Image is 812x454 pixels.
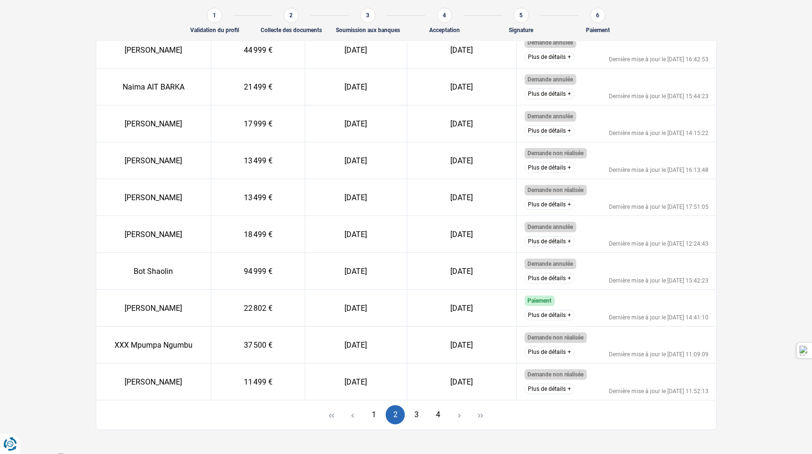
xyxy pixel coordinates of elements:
td: 37 500 € [211,327,305,363]
td: [DATE] [305,142,407,179]
button: Next Page [450,405,469,424]
div: Dernière mise à jour le [DATE] 16:13:48 [609,167,709,173]
div: Dernière mise à jour le [DATE] 12:24:43 [609,241,709,247]
button: Page 4 [428,405,447,424]
button: Page 3 [407,405,426,424]
td: [DATE] [305,179,407,216]
div: Dernière mise à jour le [DATE] 16:42:53 [609,57,709,62]
button: Plus de détails [525,162,574,173]
div: Dernière mise à jour le [DATE] 15:44:23 [609,93,709,99]
span: Demande non réalisée [527,150,583,157]
td: [DATE] [407,363,517,400]
div: Dernière mise à jour le [DATE] 17:51:05 [609,204,709,210]
td: [DATE] [407,290,517,327]
td: [DATE] [407,253,517,290]
div: Collecte des documents [261,27,322,34]
td: 17 999 € [211,105,305,142]
button: Plus de détails [525,125,574,136]
span: Demande non réalisée [527,334,583,341]
td: 18 499 € [211,216,305,253]
div: Validation du profil [190,27,239,34]
button: First Page [322,405,341,424]
div: 4 [437,8,452,23]
div: Dernière mise à jour le [DATE] 11:09:09 [609,352,709,357]
td: [DATE] [305,253,407,290]
td: [DATE] [407,68,517,105]
div: 5 [514,8,529,23]
div: 3 [360,8,376,23]
td: [DATE] [407,216,517,253]
div: Dernière mise à jour le [DATE] 14:15:22 [609,130,709,136]
td: 13 499 € [211,179,305,216]
span: Paiement [527,297,551,304]
td: [DATE] [305,290,407,327]
button: Plus de détails [525,273,574,284]
td: [DATE] [407,142,517,179]
td: XXX Mpumpa Ngumbu [96,327,211,363]
td: 22 802 € [211,290,305,327]
span: Demande non réalisée [527,187,583,193]
div: Paiement [586,27,610,34]
td: 94 999 € [211,253,305,290]
button: Plus de détails [525,52,574,62]
span: Demande annulée [527,39,573,46]
td: [PERSON_NAME] [96,105,211,142]
div: 2 [284,8,299,23]
div: Dernière mise à jour le [DATE] 15:42:23 [609,278,709,284]
div: Dernière mise à jour le [DATE] 11:52:13 [609,388,709,394]
td: [DATE] [305,327,407,363]
span: Demande annulée [527,113,573,120]
button: Plus de détails [525,384,574,394]
td: [DATE] [305,216,407,253]
td: 44 999 € [211,32,305,68]
td: [PERSON_NAME] [96,290,211,327]
td: [DATE] [305,105,407,142]
div: Soumission aux banques [336,27,400,34]
button: Plus de détails [525,310,574,320]
td: [DATE] [407,105,517,142]
div: 6 [590,8,606,23]
button: Plus de détails [525,347,574,357]
td: Naima AIT BARKA [96,68,211,105]
button: Plus de détails [525,89,574,99]
td: Bot Shaolin [96,253,211,290]
td: 21 499 € [211,68,305,105]
td: 13 499 € [211,142,305,179]
button: Plus de détails [525,236,574,247]
td: [PERSON_NAME] [96,363,211,400]
button: Last Page [471,405,490,424]
button: Previous Page [343,405,362,424]
span: Demande annulée [527,261,573,267]
td: [PERSON_NAME] [96,142,211,179]
div: Signature [509,27,533,34]
button: Plus de détails [525,199,574,210]
span: Demande annulée [527,224,573,230]
div: Acceptation [429,27,460,34]
span: Demande annulée [527,76,573,83]
td: [PERSON_NAME] [96,32,211,68]
td: [DATE] [407,327,517,363]
td: [PERSON_NAME] [96,179,211,216]
div: 1 [207,8,222,23]
td: [PERSON_NAME] [96,216,211,253]
span: Demande non réalisée [527,371,583,378]
button: Page 1 [365,405,384,424]
td: [DATE] [305,32,407,68]
td: [DATE] [305,68,407,105]
td: [DATE] [305,363,407,400]
td: [DATE] [407,179,517,216]
td: 11 499 € [211,363,305,400]
button: Page 2 [386,405,405,424]
td: [DATE] [407,32,517,68]
div: Dernière mise à jour le [DATE] 14:41:10 [609,315,709,320]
